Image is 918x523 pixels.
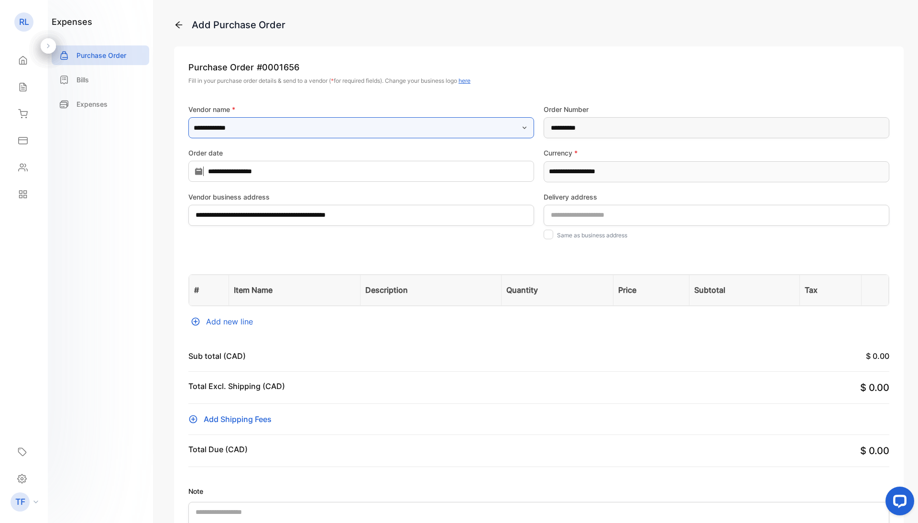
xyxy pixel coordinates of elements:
p: TF [15,496,25,508]
div: Add new line [188,316,889,327]
p: Total Excl. Shipping (CAD) [188,380,285,395]
label: Vendor business address [188,192,534,202]
th: Item Name [229,275,360,305]
label: Delivery address [544,192,889,202]
th: Quantity [502,275,613,305]
label: Order date [188,148,534,158]
p: Purchase Order [188,61,889,74]
p: Sub total (CAD) [188,350,246,362]
a: Bills [52,70,149,89]
span: $ 0.00 [866,351,889,361]
th: # [189,275,229,305]
a: Expenses [52,94,149,114]
span: $ 0.00 [860,445,889,456]
p: Fill in your purchase order details & send to a vendor ( for required fields). [188,77,889,85]
h1: expenses [52,15,92,28]
label: Same as business address [557,232,627,239]
label: Note [188,486,889,496]
p: Expenses [76,99,108,109]
p: RL [19,16,29,28]
span: # 0001656 [257,61,299,74]
p: Bills [76,75,89,85]
p: Purchase Order [76,50,126,60]
th: Description [360,275,502,305]
th: Subtotal [689,275,800,305]
span: Change your business logo [385,77,470,84]
div: Add Purchase Order [192,18,285,32]
label: Order Number [544,104,889,114]
a: Purchase Order [52,45,149,65]
label: Vendor name [188,104,534,114]
span: $ 0.00 [860,382,889,393]
p: Total Due (CAD) [188,444,248,455]
th: Tax [800,275,862,305]
span: here [459,77,470,84]
th: Price [613,275,689,305]
span: Add Shipping Fees [204,413,272,425]
iframe: LiveChat chat widget [878,483,918,523]
label: Currency [544,148,889,158]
